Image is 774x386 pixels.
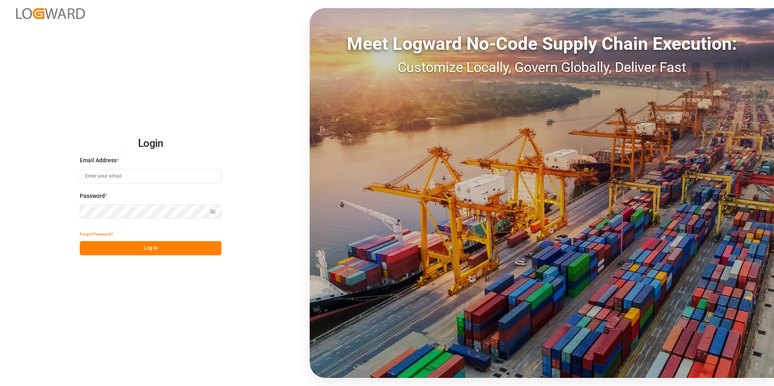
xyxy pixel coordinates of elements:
[80,241,221,255] button: Log In
[80,131,221,157] h2: Login
[310,30,774,57] div: Meet Logward No-Code Supply Chain Execution:
[16,8,85,19] img: Logward_new_orange.png
[80,192,105,200] span: Password
[80,227,113,241] button: Forgot Password?
[310,57,774,78] div: Customize Locally, Govern Globally, Deliver Fast
[80,156,117,165] span: Email Address
[80,169,221,183] input: Enter your email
